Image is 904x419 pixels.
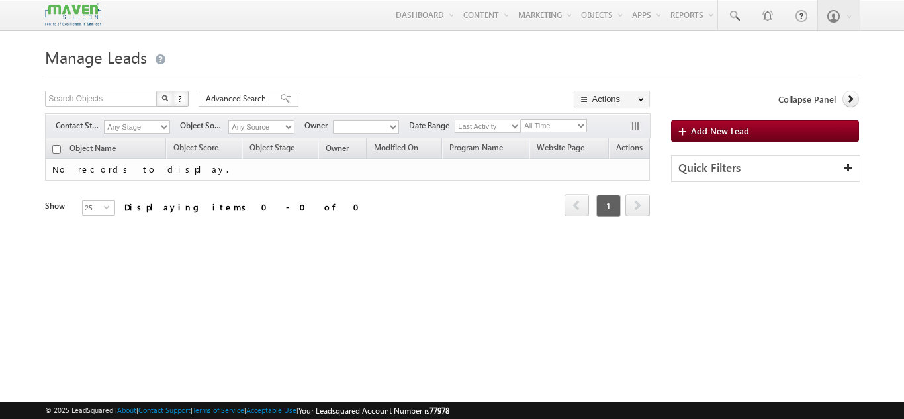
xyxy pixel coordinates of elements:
[443,140,510,158] a: Program Name
[565,195,589,216] a: prev
[56,120,104,132] span: Contact Stage
[193,406,244,414] a: Terms of Service
[449,142,503,152] span: Program Name
[537,142,584,152] span: Website Page
[243,140,301,158] a: Object Stage
[63,141,122,158] a: Object Name
[45,46,147,68] span: Manage Leads
[45,159,650,181] td: No records to display.
[83,201,104,215] span: 25
[326,143,349,153] span: Owner
[206,93,270,105] span: Advanced Search
[574,91,650,107] button: Actions
[52,145,61,154] input: Check all records
[625,195,650,216] a: next
[117,406,136,414] a: About
[429,406,449,416] span: 77978
[45,200,71,212] div: Show
[625,194,650,216] span: next
[530,140,591,158] a: Website Page
[249,142,294,152] span: Object Stage
[565,194,589,216] span: prev
[138,406,191,414] a: Contact Support
[374,142,418,152] span: Modified On
[610,140,649,158] span: Actions
[178,93,184,104] span: ?
[672,156,860,181] div: Quick Filters
[45,3,101,26] img: Custom Logo
[778,93,836,105] span: Collapse Panel
[304,120,333,132] span: Owner
[161,95,168,101] img: Search
[167,140,225,158] a: Object Score
[596,195,621,217] span: 1
[367,140,425,158] a: Modified On
[104,204,114,210] span: select
[45,404,449,417] span: © 2025 LeadSquared | | | | |
[173,91,189,107] button: ?
[246,406,296,414] a: Acceptable Use
[173,142,218,152] span: Object Score
[180,120,228,132] span: Object Source
[691,125,749,136] span: Add New Lead
[124,199,367,214] div: Displaying items 0 - 0 of 0
[298,406,449,416] span: Your Leadsquared Account Number is
[409,120,455,132] span: Date Range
